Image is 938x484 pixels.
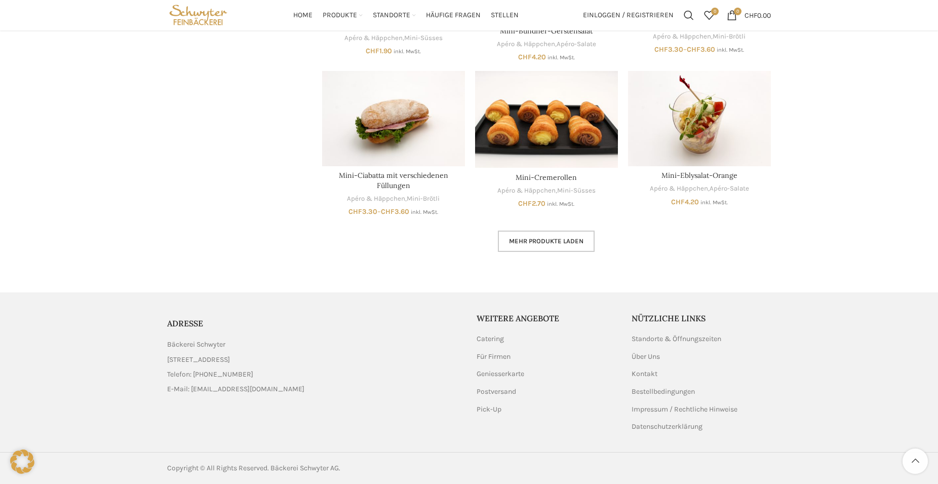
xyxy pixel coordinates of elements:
small: inkl. MwSt. [548,54,575,61]
span: CHF [518,199,532,208]
div: , [322,194,465,204]
a: Mini-Ciabatta mit verschiedenen Füllungen [322,71,465,166]
a: Catering [477,334,505,344]
a: Home [293,5,312,25]
a: Apéro & Häppchen [344,33,403,43]
span: – [322,207,465,217]
a: Mini-Eblysalat-Orange [628,71,771,166]
div: , [628,184,771,194]
span: CHF [654,45,668,54]
div: Meine Wunschliste [699,5,719,25]
a: Apéro & Häppchen [347,194,405,204]
a: Mehr Produkte laden [498,231,595,252]
div: , [475,40,618,49]
bdi: 3.60 [381,207,409,216]
span: CHF [671,198,685,206]
small: inkl. MwSt. [700,199,728,206]
bdi: 3.30 [348,207,377,216]
a: Mini-Eblysalat-Orange [661,171,737,180]
small: inkl. MwSt. [547,201,574,207]
a: Pick-Up [477,404,502,415]
a: Mini-Süsses [557,186,596,196]
span: Mehr Produkte laden [509,237,583,245]
small: inkl. MwSt. [717,47,744,53]
a: Bestellbedingungen [632,387,696,397]
bdi: 2.70 [518,199,545,208]
span: – [628,45,771,55]
a: Apéro & Häppchen [650,184,708,194]
a: Standorte [373,5,416,25]
small: inkl. MwSt. [411,209,438,215]
span: CHF [381,207,395,216]
bdi: 0.00 [745,11,771,19]
a: Mini-Cremerollen [516,173,577,182]
span: Home [293,11,312,20]
div: , [475,186,618,196]
a: Stellen [491,5,519,25]
span: Produkte [323,11,357,20]
a: Datenschutzerklärung [632,422,703,432]
span: CHF [518,53,532,61]
bdi: 4.20 [671,198,699,206]
a: Mini-Brötli [713,32,746,42]
bdi: 3.60 [687,45,715,54]
a: Mini-Ciabatta mit verschiedenen Füllungen [339,171,448,190]
a: Über Uns [632,352,661,362]
span: CHF [745,11,757,19]
a: Geniesserkarte [477,369,525,379]
a: Apéro & Häppchen [497,40,555,49]
a: Produkte [323,5,363,25]
div: Main navigation [235,5,578,25]
a: Scroll to top button [903,449,928,474]
span: CHF [687,45,700,54]
a: Apéro-Salate [557,40,596,49]
a: Mini-Süsses [404,33,443,43]
a: 0 CHF0.00 [722,5,776,25]
span: CHF [348,207,362,216]
a: Impressum / Rechtliche Hinweise [632,404,738,415]
a: Einloggen / Registrieren [578,5,679,25]
div: Copyright © All Rights Reserved. Bäckerei Schwyter AG. [167,463,464,474]
bdi: 3.30 [654,45,683,54]
span: ADRESSE [167,318,203,328]
a: List item link [167,369,461,380]
a: Mini-Cremerollen [475,71,618,168]
span: E-Mail: [EMAIL_ADDRESS][DOMAIN_NAME] [167,384,304,395]
small: inkl. MwSt. [394,48,421,55]
a: Für Firmen [477,352,512,362]
a: Apéro-Salate [710,184,749,194]
span: Standorte [373,11,410,20]
div: , [322,33,465,43]
bdi: 1.90 [366,47,392,55]
span: Stellen [491,11,519,20]
a: Site logo [167,10,229,19]
span: Häufige Fragen [426,11,481,20]
div: , [628,32,771,42]
span: [STREET_ADDRESS] [167,354,230,365]
a: Postversand [477,387,517,397]
a: Mini-Bündner-Gerstensalat [500,26,593,35]
a: Kontakt [632,369,658,379]
h5: Nützliche Links [632,313,771,324]
span: 0 [734,8,741,15]
span: Bäckerei Schwyter [167,339,225,350]
bdi: 4.20 [518,53,546,61]
a: 0 [699,5,719,25]
a: Mini-Brötli [407,194,440,204]
span: CHF [366,47,379,55]
a: Standorte & Öffnungszeiten [632,334,722,344]
a: Apéro & Häppchen [497,186,556,196]
a: Apéro & Häppchen [653,32,711,42]
span: Einloggen / Registrieren [583,12,674,19]
h5: Weitere Angebote [477,313,616,324]
span: 0 [711,8,719,15]
a: Häufige Fragen [426,5,481,25]
a: Suchen [679,5,699,25]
